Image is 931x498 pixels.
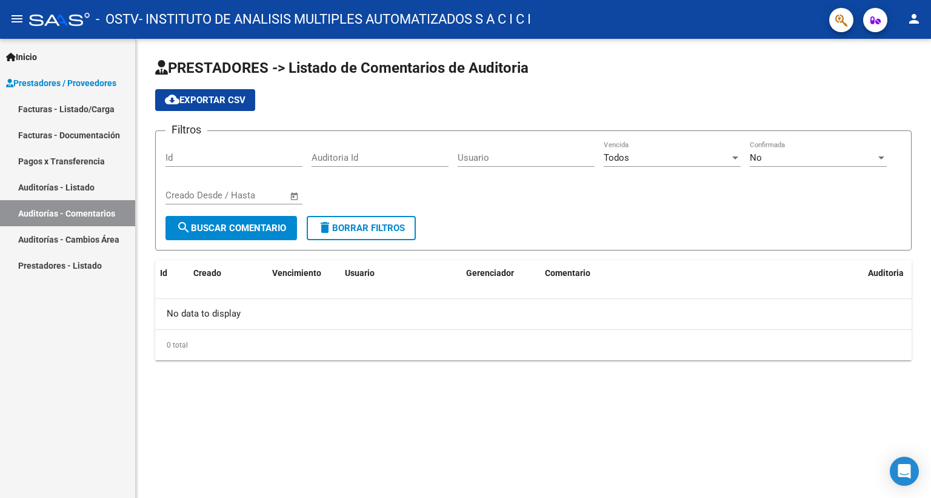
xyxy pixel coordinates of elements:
[750,152,762,163] span: No
[225,190,284,201] input: Fecha fin
[155,330,912,360] div: 0 total
[6,76,116,90] span: Prestadores / Proveedores
[139,6,531,33] span: - INSTITUTO DE ANALISIS MULTIPLES AUTOMATIZADOS S A C I C I
[176,223,286,234] span: Buscar Comentario
[10,12,24,26] mat-icon: menu
[288,189,302,203] button: Open calendar
[461,260,540,286] datatable-header-cell: Gerenciador
[155,260,189,286] datatable-header-cell: Id
[165,92,179,107] mat-icon: cloud_download
[307,216,416,240] button: Borrar Filtros
[165,216,297,240] button: Buscar Comentario
[345,268,375,278] span: Usuario
[176,220,191,235] mat-icon: search
[540,260,863,286] datatable-header-cell: Comentario
[155,59,529,76] span: PRESTADORES -> Listado de Comentarios de Auditoria
[318,223,405,234] span: Borrar Filtros
[165,190,215,201] input: Fecha inicio
[193,268,221,278] span: Creado
[545,268,590,278] span: Comentario
[165,95,245,106] span: Exportar CSV
[6,50,37,64] span: Inicio
[160,268,167,278] span: Id
[318,220,332,235] mat-icon: delete
[165,121,207,138] h3: Filtros
[868,268,904,278] span: Auditoria
[272,268,321,278] span: Vencimiento
[340,260,461,286] datatable-header-cell: Usuario
[96,6,139,33] span: - OSTV
[466,268,514,278] span: Gerenciador
[604,152,629,163] span: Todos
[189,260,267,286] datatable-header-cell: Creado
[890,457,919,486] div: Open Intercom Messenger
[155,299,912,329] div: No data to display
[267,260,340,286] datatable-header-cell: Vencimiento
[907,12,921,26] mat-icon: person
[863,260,912,286] datatable-header-cell: Auditoria
[155,89,255,111] button: Exportar CSV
